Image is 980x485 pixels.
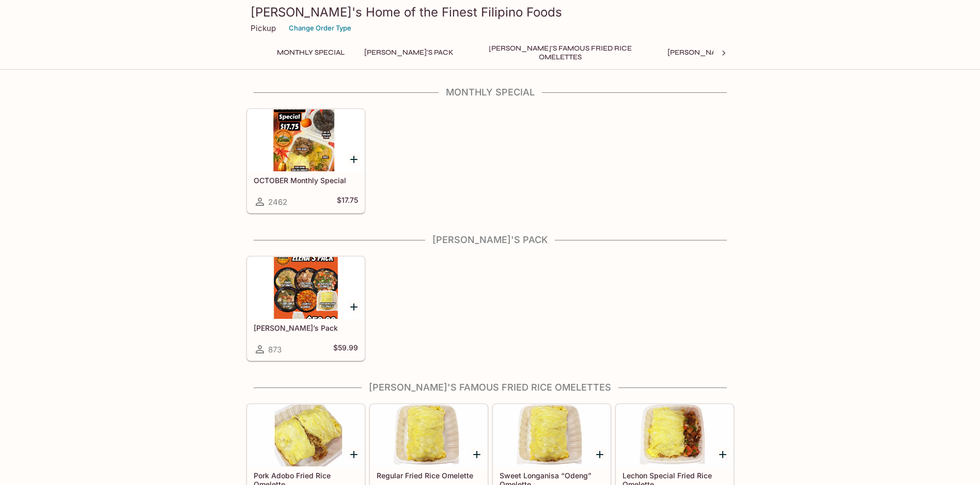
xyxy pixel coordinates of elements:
[337,196,358,208] h5: $17.75
[468,45,654,60] button: [PERSON_NAME]'s Famous Fried Rice Omelettes
[246,87,734,98] h4: Monthly Special
[662,45,794,60] button: [PERSON_NAME]'s Mixed Plates
[268,197,287,207] span: 2462
[348,300,361,313] button: Add Elena’s Pack
[247,405,364,466] div: Pork Adobo Fried Rice Omelette
[377,471,481,480] h5: Regular Fried Rice Omelette
[348,448,361,461] button: Add Pork Adobo Fried Rice Omelette
[254,324,358,332] h5: [PERSON_NAME]’s Pack
[370,405,487,466] div: Regular Fried Rice Omelette
[254,176,358,185] h5: OCTOBER Monthly Special
[284,20,356,36] button: Change Order Type
[717,448,729,461] button: Add Lechon Special Fried Rice Omelette
[247,109,364,171] div: OCTOBER Monthly Special
[247,257,364,319] div: Elena’s Pack
[247,109,365,213] a: OCTOBER Monthly Special2462$17.75
[359,45,459,60] button: [PERSON_NAME]'s Pack
[251,4,730,20] h3: [PERSON_NAME]'s Home of the Finest Filipino Foods
[348,153,361,166] button: Add OCTOBER Monthly Special
[471,448,484,461] button: Add Regular Fried Rice Omelette
[251,23,276,33] p: Pickup
[594,448,606,461] button: Add Sweet Longanisa “Odeng” Omelette
[247,256,365,361] a: [PERSON_NAME]’s Pack873$59.99
[271,45,350,60] button: Monthly Special
[246,382,734,393] h4: [PERSON_NAME]'s Famous Fried Rice Omelettes
[268,345,282,354] span: 873
[493,405,610,466] div: Sweet Longanisa “Odeng” Omelette
[333,343,358,355] h5: $59.99
[246,234,734,246] h4: [PERSON_NAME]'s Pack
[616,405,733,466] div: Lechon Special Fried Rice Omelette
